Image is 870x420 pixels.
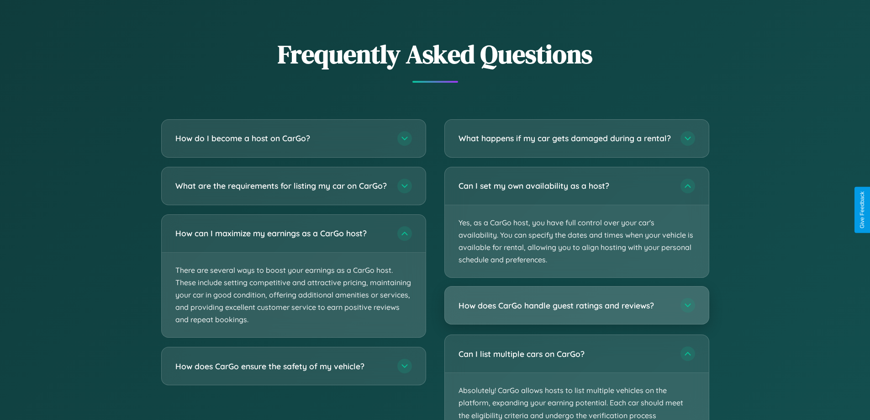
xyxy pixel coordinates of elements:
[175,228,388,239] h3: How can I maximize my earnings as a CarGo host?
[175,180,388,191] h3: What are the requirements for listing my car on CarGo?
[459,300,671,311] h3: How does CarGo handle guest ratings and reviews?
[175,361,388,372] h3: How does CarGo ensure the safety of my vehicle?
[459,180,671,191] h3: Can I set my own availability as a host?
[162,253,426,338] p: There are several ways to boost your earnings as a CarGo host. These include setting competitive ...
[445,205,709,278] p: Yes, as a CarGo host, you have full control over your car's availability. You can specify the dat...
[859,191,865,229] div: Give Feedback
[459,133,671,144] h3: What happens if my car gets damaged during a rental?
[175,133,388,144] h3: How do I become a host on CarGo?
[161,37,709,72] h2: Frequently Asked Questions
[459,348,671,360] h3: Can I list multiple cars on CarGo?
